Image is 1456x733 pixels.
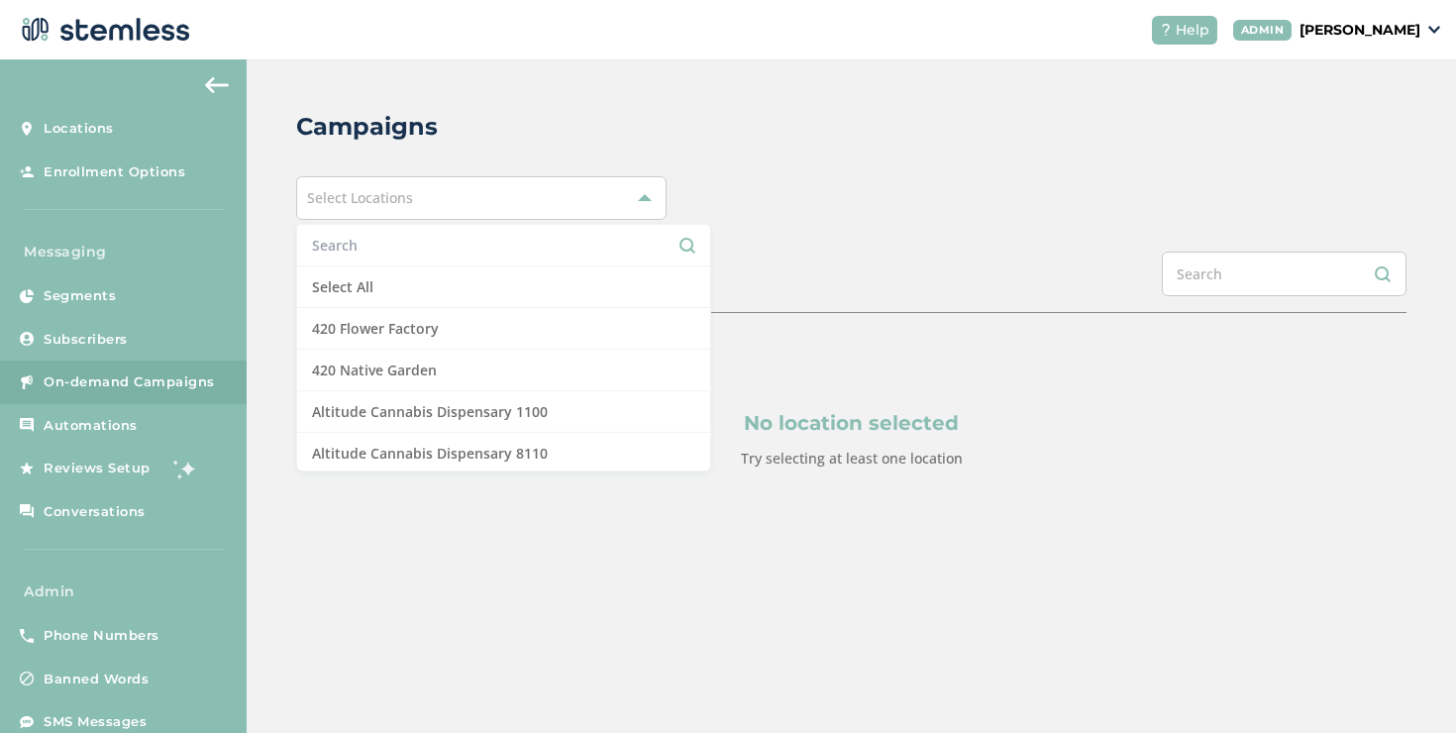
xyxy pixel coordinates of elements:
li: 420 Native Garden [297,350,710,391]
span: On-demand Campaigns [44,372,215,392]
span: Banned Words [44,670,149,689]
li: 420 Flower Factory [297,308,710,350]
img: icon-help-white-03924b79.svg [1160,24,1172,36]
li: Select All [297,266,710,308]
span: Phone Numbers [44,626,159,646]
span: SMS Messages [44,712,147,732]
iframe: Chat Widget [1357,638,1456,733]
input: Search [312,235,695,256]
span: Enrollment Options [44,162,185,182]
span: Subscribers [44,330,128,350]
div: ADMIN [1233,20,1293,41]
img: icon-arrow-back-accent-c549486e.svg [205,77,229,93]
img: glitter-stars-b7820f95.gif [165,449,205,488]
p: [PERSON_NAME] [1300,20,1420,41]
img: logo-dark-0685b13c.svg [16,10,190,50]
p: No location selected [391,408,1311,438]
input: Search [1162,252,1406,296]
span: Conversations [44,502,146,522]
li: Altitude Cannabis Dispensary 8110 [297,433,710,474]
li: Altitude Cannabis Dispensary 1100 [297,391,710,433]
label: Try selecting at least one location [741,449,963,468]
span: Select Locations [307,188,413,207]
span: Reviews Setup [44,459,151,478]
span: Help [1176,20,1209,41]
span: Automations [44,416,138,436]
h2: Campaigns [296,109,438,145]
span: Locations [44,119,114,139]
img: icon_down-arrow-small-66adaf34.svg [1428,26,1440,34]
span: Segments [44,286,116,306]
